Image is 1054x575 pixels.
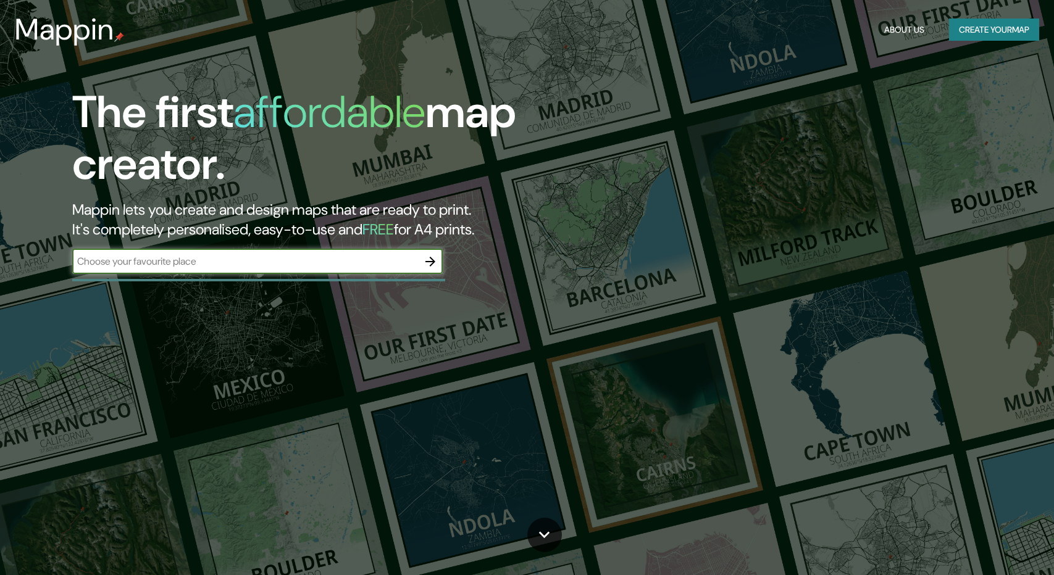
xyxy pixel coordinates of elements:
[949,19,1039,41] button: Create yourmap
[72,86,600,200] h1: The first map creator.
[72,254,418,268] input: Choose your favourite place
[233,83,425,141] h1: affordable
[879,19,929,41] button: About Us
[72,200,600,239] h2: Mappin lets you create and design maps that are ready to print. It's completely personalised, eas...
[15,12,114,47] h3: Mappin
[114,32,124,42] img: mappin-pin
[362,220,394,239] h5: FREE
